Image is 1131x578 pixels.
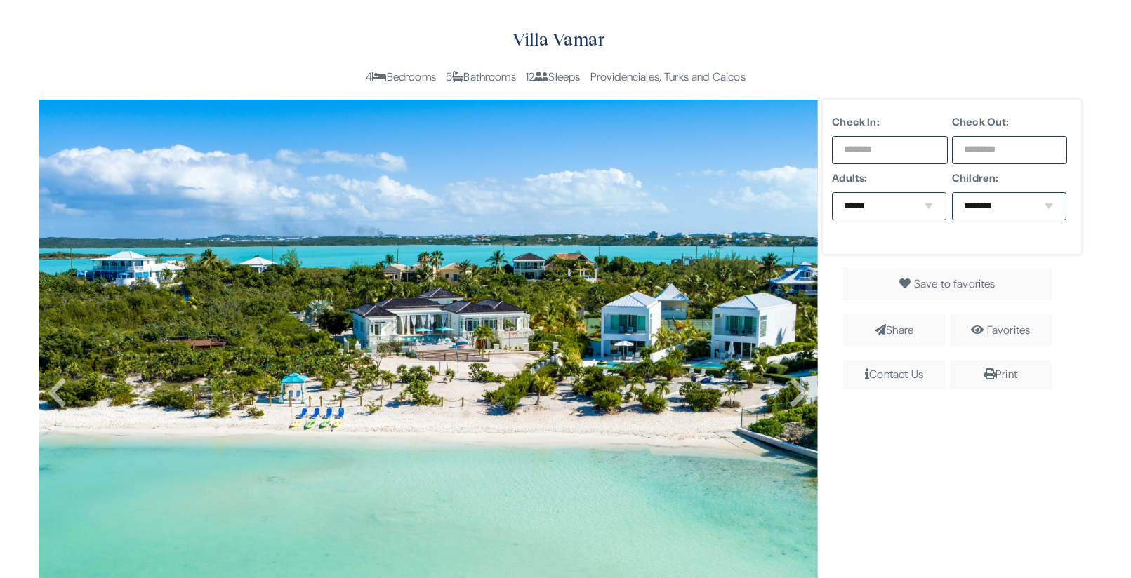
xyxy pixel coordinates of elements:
span: 5 Bathrooms [446,69,516,84]
label: Check Out: [952,114,1067,130]
label: Children: [952,170,1067,187]
span: Providenciales, Turks and Caicos [590,69,746,84]
span: 12 Sleeps [526,69,580,84]
h2: Villa Vamar [39,25,1080,54]
div: Print [955,365,1047,384]
label: Adults: [832,170,947,187]
a: Favorites [987,323,1030,337]
label: Check In: [832,114,947,130]
span: Save to favorites [914,276,996,291]
span: 4 Bedrooms [366,69,436,84]
span: Contact Us [843,360,946,389]
span: Share [843,314,946,347]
